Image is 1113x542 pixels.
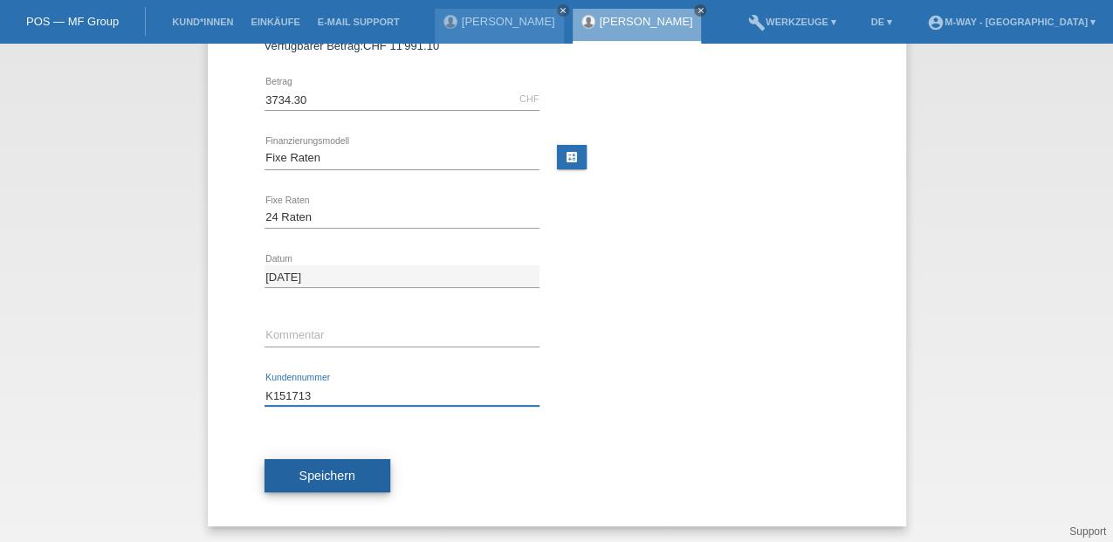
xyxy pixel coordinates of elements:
a: POS — MF Group [26,15,119,28]
span: Speichern [299,469,355,483]
button: Speichern [265,459,390,492]
a: buildWerkzeuge ▾ [739,17,845,27]
a: account_circlem-way - [GEOGRAPHIC_DATA] ▾ [918,17,1104,27]
a: close [694,4,706,17]
a: Support [1069,525,1106,538]
a: close [557,4,569,17]
i: account_circle [927,14,945,31]
i: close [696,6,704,15]
i: build [748,14,766,31]
div: CHF [519,93,539,104]
i: close [559,6,567,15]
a: DE ▾ [862,17,901,27]
a: E-Mail Support [309,17,409,27]
a: calculate [557,145,587,169]
a: [PERSON_NAME] [462,15,555,28]
a: Kund*innen [163,17,242,27]
span: CHF 11'991.10 [363,39,439,52]
a: [PERSON_NAME] [600,15,693,28]
i: calculate [565,150,579,164]
div: Verfügbarer Betrag: [265,39,849,52]
a: Einkäufe [242,17,308,27]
